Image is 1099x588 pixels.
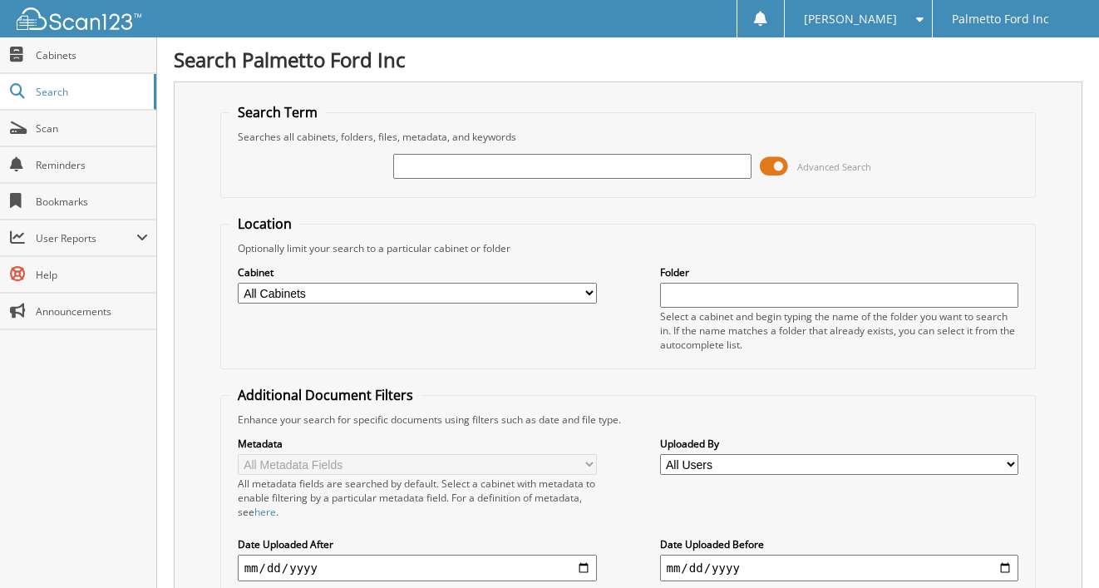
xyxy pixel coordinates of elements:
div: Select a cabinet and begin typing the name of the folder you want to search in. If the name match... [660,309,1019,352]
span: User Reports [36,231,136,245]
legend: Additional Document Filters [229,386,421,404]
div: Enhance your search for specific documents using filters such as date and file type. [229,413,1028,427]
label: Date Uploaded After [238,537,597,551]
img: scan123-logo-white.svg [17,7,141,30]
legend: Location [229,215,300,233]
span: Cabinets [36,48,148,62]
label: Folder [660,265,1019,279]
div: All metadata fields are searched by default. Select a cabinet with metadata to enable filtering b... [238,477,597,519]
label: Metadata [238,437,597,451]
span: Advanced Search [797,161,871,173]
span: Search [36,85,145,99]
a: here [254,505,276,519]
input: end [660,555,1019,581]
span: Palmetto Ford Inc [952,14,1049,24]
label: Date Uploaded Before [660,537,1019,551]
span: Reminders [36,158,148,172]
label: Uploaded By [660,437,1019,451]
h1: Search Palmetto Ford Inc [174,46,1082,73]
span: Scan [36,121,148,136]
legend: Search Term [229,103,326,121]
span: Announcements [36,304,148,319]
span: Bookmarks [36,195,148,209]
input: start [238,555,597,581]
span: [PERSON_NAME] [804,14,897,24]
div: Optionally limit your search to a particular cabinet or folder [229,241,1028,255]
span: Help [36,268,148,282]
label: Cabinet [238,265,597,279]
div: Searches all cabinets, folders, files, metadata, and keywords [229,130,1028,144]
